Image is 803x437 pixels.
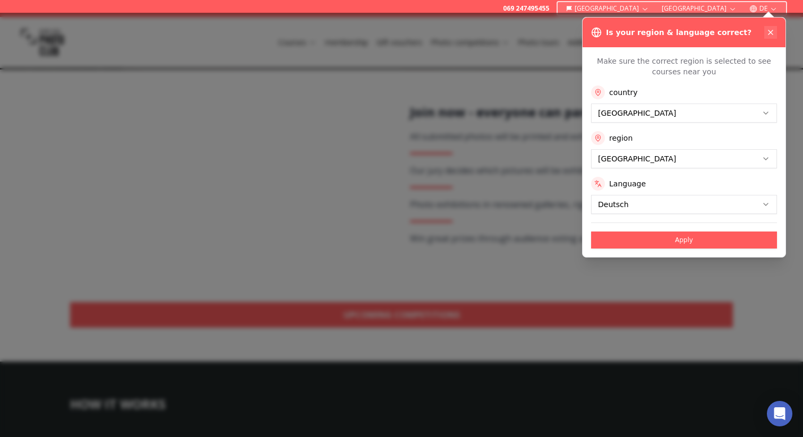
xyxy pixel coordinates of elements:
[591,232,777,249] button: Apply
[675,236,693,244] font: Apply
[767,401,792,426] div: Open Intercom Messenger
[606,28,751,37] font: Is your region & language correct?
[759,4,767,13] font: DE
[609,88,638,97] font: country
[745,2,782,15] button: DE
[575,4,639,13] font: [GEOGRAPHIC_DATA]
[562,2,654,15] button: [GEOGRAPHIC_DATA]
[662,4,727,13] font: [GEOGRAPHIC_DATA]
[657,2,741,15] button: [GEOGRAPHIC_DATA]
[609,134,633,142] font: region
[503,4,549,13] a: 069 247495455
[597,57,771,76] font: Make sure the correct region is selected to see courses near you
[609,179,646,188] font: Language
